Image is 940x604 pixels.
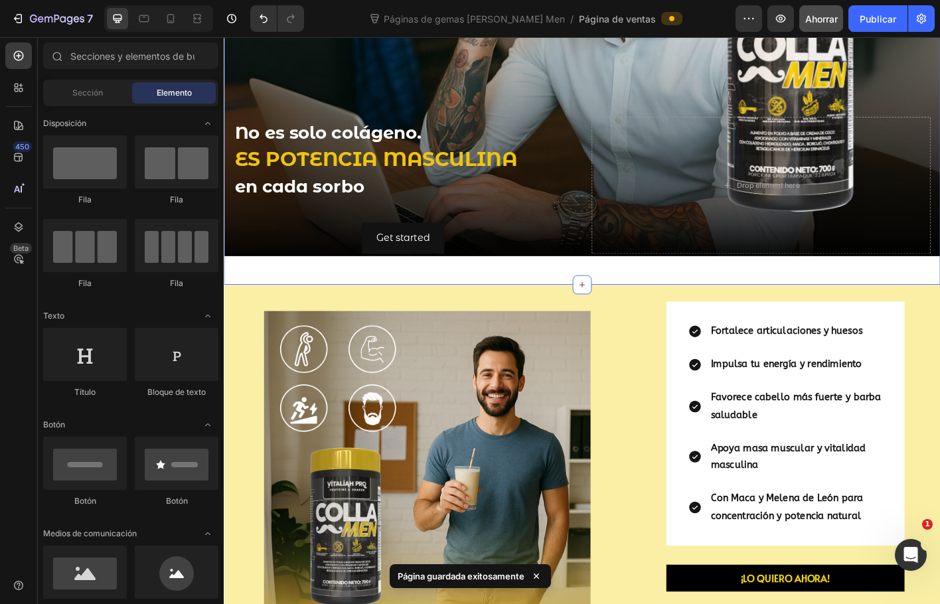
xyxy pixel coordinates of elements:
[166,496,188,506] font: Botón
[197,414,218,435] span: Abrir con palanca
[43,42,218,69] input: Secciones y elementos de búsqueda
[799,5,843,32] button: Ahorrar
[398,571,524,581] font: Página guardada exitosamente
[43,311,64,321] font: Texto
[43,419,65,429] font: Botón
[74,496,96,506] font: Botón
[541,448,734,487] p: Apoya masa muscular y vitalidad masculina
[74,387,96,397] font: Título
[848,5,907,32] button: Publicar
[925,520,930,528] font: 1
[15,142,29,151] font: 450
[197,113,218,134] span: Abrir con palanca
[197,305,218,327] span: Abrir con palanca
[541,504,734,542] p: Con Maca y Melena de León para concentración y potencia natural
[250,5,304,32] div: Deshacer/Rehacer
[78,278,92,288] font: Fila
[87,12,93,25] font: 7
[384,13,565,25] font: Páginas de gemas [PERSON_NAME] Men
[224,37,940,604] iframe: Área de diseño
[541,394,730,426] strong: Favorece cabello más fuerte y barba saludable
[13,244,29,253] font: Beta
[43,528,137,538] font: Medios de comunicación
[170,194,183,204] font: Fila
[170,278,183,288] font: Fila
[805,13,838,25] font: Ahorrar
[541,357,709,370] strong: Impulsa tu energía y rendimiento
[579,13,656,25] font: Página de ventas
[541,320,710,333] strong: Fortalece articulaciones y huesos
[147,387,206,397] font: Bloque de texto
[5,5,99,32] button: 7
[570,13,574,25] font: /
[895,539,927,571] iframe: Chat en vivo de Intercom
[570,160,641,171] div: Drop element here
[72,88,103,98] font: Sección
[43,118,86,128] font: Disposición
[860,13,896,25] font: Publicar
[157,88,192,98] font: Elemento
[197,523,218,544] span: Abrir con palanca
[78,194,92,204] font: Fila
